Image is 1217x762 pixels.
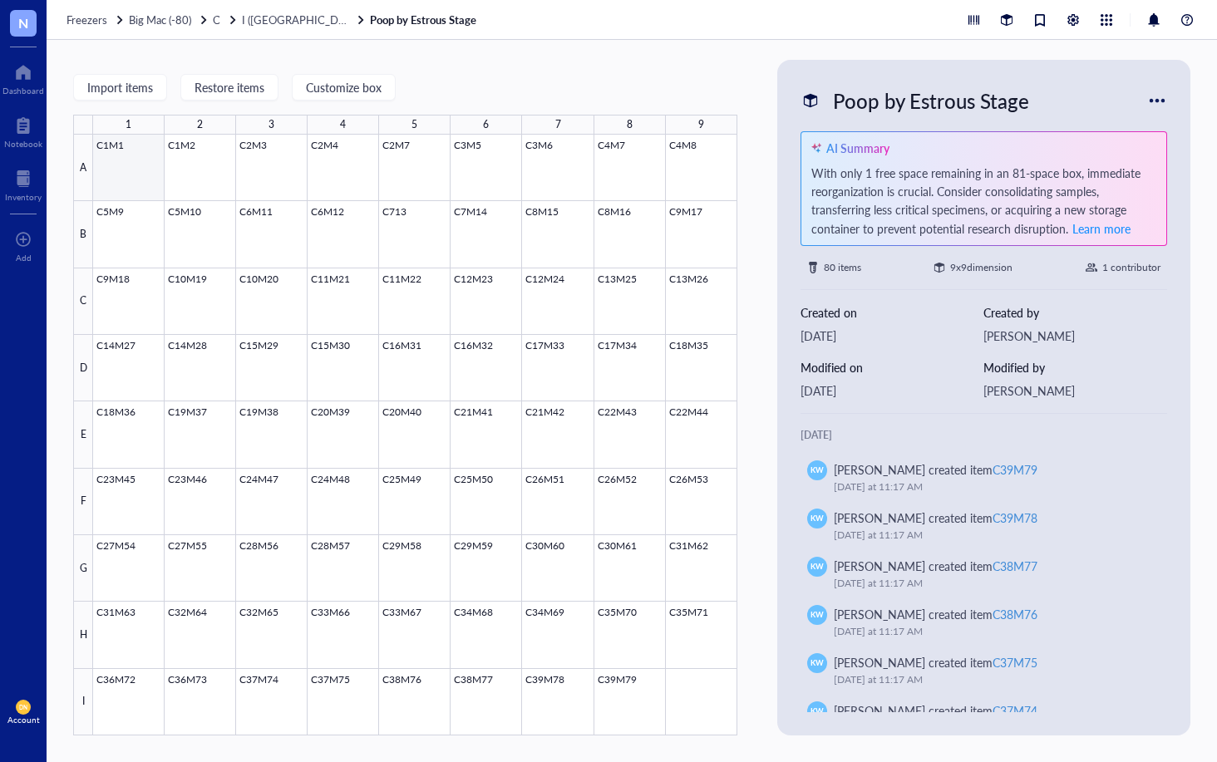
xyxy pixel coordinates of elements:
[7,715,40,725] div: Account
[811,609,824,621] span: KW
[811,465,824,476] span: KW
[411,115,417,135] div: 5
[242,12,364,27] span: I ([GEOGRAPHIC_DATA])
[824,259,861,276] div: 80 items
[67,12,107,27] span: Freezers
[825,83,1037,118] div: Poop by Estrous Stage
[811,705,824,717] span: KW
[340,115,346,135] div: 4
[1072,220,1131,237] span: Learn more
[370,12,480,27] a: Poop by Estrous Stage
[834,479,1147,495] div: [DATE] at 11:17 AM
[16,253,32,263] div: Add
[801,598,1167,646] a: KW[PERSON_NAME] created itemC38M76[DATE] at 11:17 AM
[801,358,984,376] div: Modified on
[269,115,274,135] div: 3
[801,646,1167,695] a: KW[PERSON_NAME] created itemC37M75[DATE] at 11:17 AM
[834,623,1147,640] div: [DATE] at 11:17 AM
[801,327,984,345] div: [DATE]
[811,657,824,669] span: KW
[811,561,824,573] span: KW
[4,139,42,149] div: Notebook
[73,401,93,468] div: E
[983,381,1167,400] div: [PERSON_NAME]
[73,74,167,101] button: Import items
[19,704,28,710] span: DN
[5,165,42,202] a: Inventory
[993,654,1037,671] div: C37M75
[834,527,1147,543] div: [DATE] at 11:17 AM
[213,12,220,27] span: C
[627,115,633,135] div: 8
[993,606,1037,622] div: C38M76
[180,74,278,101] button: Restore items
[1102,259,1160,276] div: 1 contributor
[834,605,1037,623] div: [PERSON_NAME] created item
[993,509,1037,526] div: C39M78
[213,12,367,27] a: CI ([GEOGRAPHIC_DATA])
[801,381,984,400] div: [DATE]
[801,695,1167,743] a: KW[PERSON_NAME] created itemC37M74
[826,139,889,157] div: AI Summary
[950,259,1013,276] div: 9 x 9 dimension
[993,461,1037,478] div: C39M79
[18,12,28,33] span: N
[195,81,264,94] span: Restore items
[73,201,93,268] div: B
[801,502,1167,550] a: KW[PERSON_NAME] created itemC39M78[DATE] at 11:17 AM
[87,81,153,94] span: Import items
[73,135,93,201] div: A
[801,550,1167,598] a: KW[PERSON_NAME] created itemC38M77[DATE] at 11:17 AM
[811,164,1156,238] div: With only 1 free space remaining in an 81-space box, immediate reorganization is crucial. Conside...
[834,671,1147,688] div: [DATE] at 11:17 AM
[126,115,131,135] div: 1
[698,115,704,135] div: 9
[5,192,42,202] div: Inventory
[801,427,1167,444] div: [DATE]
[483,115,489,135] div: 6
[983,303,1167,322] div: Created by
[801,454,1167,502] a: KW[PERSON_NAME] created itemC39M79[DATE] at 11:17 AM
[73,268,93,335] div: C
[4,112,42,149] a: Notebook
[73,469,93,535] div: F
[129,12,209,27] a: Big Mac (-80)
[197,115,203,135] div: 2
[2,59,44,96] a: Dashboard
[834,701,1037,720] div: [PERSON_NAME] created item
[834,557,1037,575] div: [PERSON_NAME] created item
[2,86,44,96] div: Dashboard
[834,509,1037,527] div: [PERSON_NAME] created item
[67,12,126,27] a: Freezers
[983,358,1167,376] div: Modified by
[129,12,191,27] span: Big Mac (-80)
[834,575,1147,592] div: [DATE] at 11:17 AM
[1072,219,1131,238] button: Learn more
[306,81,382,94] span: Customize box
[555,115,561,135] div: 7
[73,535,93,602] div: G
[993,558,1037,574] div: C38M77
[811,513,824,524] span: KW
[983,327,1167,345] div: [PERSON_NAME]
[834,653,1037,671] div: [PERSON_NAME] created item
[73,669,93,735] div: I
[292,74,396,101] button: Customize box
[73,335,93,401] div: D
[73,602,93,668] div: H
[993,702,1037,719] div: C37M74
[801,303,984,322] div: Created on
[834,460,1037,479] div: [PERSON_NAME] created item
